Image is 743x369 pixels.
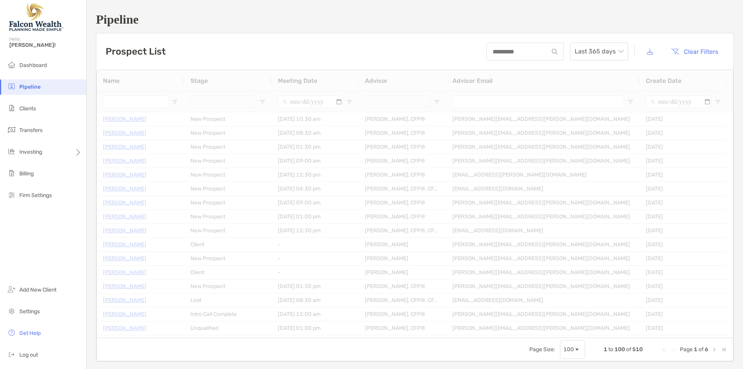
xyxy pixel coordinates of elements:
[575,43,623,60] span: Last 365 days
[19,308,40,315] span: Settings
[665,43,724,60] button: Clear Filters
[7,168,16,178] img: billing icon
[7,147,16,156] img: investing icon
[560,340,585,359] div: Page Size
[19,352,38,358] span: Log out
[7,306,16,316] img: settings icon
[19,170,34,177] span: Billing
[608,346,613,353] span: to
[680,346,693,353] span: Page
[626,346,631,353] span: of
[7,328,16,337] img: get-help icon
[694,346,697,353] span: 1
[671,347,677,353] div: Previous Page
[96,12,734,27] h1: Pipeline
[7,125,16,134] img: transfers icon
[529,346,555,353] div: Page Size:
[604,346,607,353] span: 1
[19,192,52,199] span: Firm Settings
[9,42,82,48] span: [PERSON_NAME]!
[7,190,16,199] img: firm-settings icon
[7,60,16,69] img: dashboard icon
[632,346,643,353] span: 510
[721,347,727,353] div: Last Page
[19,149,42,155] span: Investing
[7,103,16,113] img: clients icon
[7,350,16,359] img: logout icon
[19,287,56,293] span: Add New Client
[711,347,717,353] div: Next Page
[7,82,16,91] img: pipeline icon
[9,3,63,31] img: Falcon Wealth Planning Logo
[705,346,708,353] span: 6
[19,105,36,112] span: Clients
[19,330,41,336] span: Get Help
[7,285,16,294] img: add_new_client icon
[661,347,668,353] div: First Page
[19,62,47,69] span: Dashboard
[698,346,704,353] span: of
[19,127,43,134] span: Transfers
[19,84,41,90] span: Pipeline
[106,46,166,57] h3: Prospect List
[563,346,574,353] div: 100
[615,346,625,353] span: 100
[552,49,558,55] img: input icon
